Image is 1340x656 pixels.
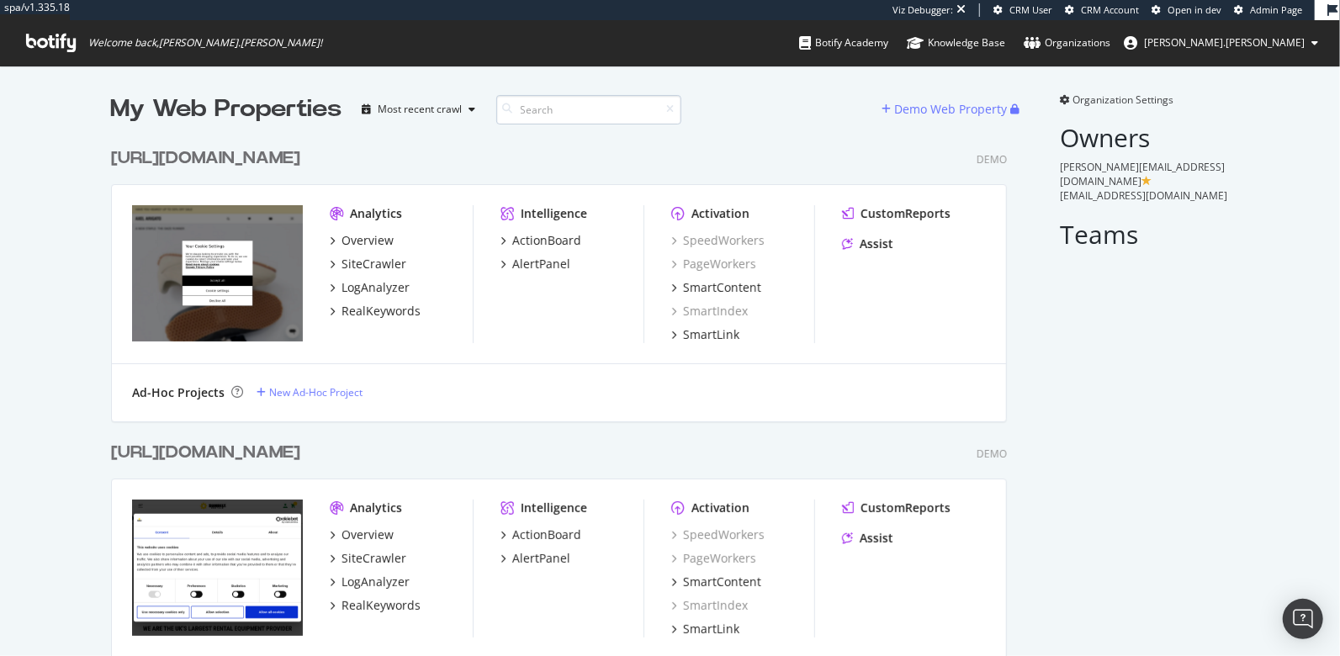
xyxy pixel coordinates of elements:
div: LogAnalyzer [342,574,410,590]
a: CustomReports [842,205,951,222]
a: ActionBoard [501,232,581,249]
span: emma.mcgillis [1144,35,1305,50]
div: Overview [342,526,394,543]
a: AlertPanel [501,256,570,272]
a: ActionBoard [501,526,581,543]
div: Organizations [1024,34,1110,51]
a: SmartIndex [671,597,748,614]
a: Admin Page [1234,3,1302,17]
div: Ad-Hoc Projects [132,384,225,401]
div: Analytics [350,500,402,516]
div: Intelligence [521,205,587,222]
div: AlertPanel [512,256,570,272]
div: ActionBoard [512,232,581,249]
div: Intelligence [521,500,587,516]
div: Demo Web Property [895,101,1008,118]
button: Most recent crawl [356,96,483,123]
a: Demo Web Property [882,102,1011,116]
a: New Ad-Hoc Project [257,385,363,399]
a: AlertPanel [501,550,570,567]
a: SpeedWorkers [671,232,765,249]
button: [PERSON_NAME].[PERSON_NAME] [1110,29,1332,56]
a: Botify Academy [799,20,888,66]
a: LogAnalyzer [330,279,410,296]
div: Assist [860,530,893,547]
div: Assist [860,235,893,252]
span: Open in dev [1168,3,1221,16]
div: AlertPanel [512,550,570,567]
a: PageWorkers [671,550,756,567]
a: SmartLink [671,621,739,637]
div: Activation [691,500,749,516]
div: SiteCrawler [342,550,406,567]
a: LogAnalyzer [330,574,410,590]
a: RealKeywords [330,597,421,614]
span: Admin Page [1250,3,1302,16]
div: Open Intercom Messenger [1283,599,1323,639]
a: Knowledge Base [907,20,1005,66]
div: My Web Properties [111,93,342,126]
div: SmartLink [683,326,739,343]
span: Welcome back, [PERSON_NAME].[PERSON_NAME] ! [88,36,322,50]
a: CRM User [993,3,1052,17]
a: CustomReports [842,500,951,516]
span: CRM Account [1081,3,1139,16]
div: LogAnalyzer [342,279,410,296]
div: Viz Debugger: [892,3,953,17]
h2: Teams [1061,220,1230,248]
div: RealKeywords [342,597,421,614]
div: Overview [342,232,394,249]
div: SiteCrawler [342,256,406,272]
a: SmartLink [671,326,739,343]
input: Search [496,95,681,124]
a: CRM Account [1065,3,1139,17]
span: [EMAIL_ADDRESS][DOMAIN_NAME] [1061,188,1228,203]
a: Overview [330,232,394,249]
a: Organizations [1024,20,1110,66]
a: SmartIndex [671,303,748,320]
button: Demo Web Property [882,96,1011,123]
div: SmartContent [683,574,761,590]
a: [URL][DOMAIN_NAME] [111,441,307,465]
div: Demo [977,152,1007,167]
a: Open in dev [1152,3,1221,17]
img: Aug11crawls_axelarigato.com/_bbl [132,205,303,341]
div: ActionBoard [512,526,581,543]
div: CustomReports [861,500,951,516]
div: Activation [691,205,749,222]
div: Knowledge Base [907,34,1005,51]
div: Most recent crawl [379,104,463,114]
div: RealKeywords [342,303,421,320]
span: Organization Settings [1073,93,1174,107]
a: SmartContent [671,279,761,296]
a: Overview [330,526,394,543]
a: PageWorkers [671,256,756,272]
a: SiteCrawler [330,256,406,272]
div: Demo [977,447,1007,461]
div: [URL][DOMAIN_NAME] [111,146,300,171]
a: SmartContent [671,574,761,590]
span: [PERSON_NAME][EMAIL_ADDRESS][DOMAIN_NAME] [1061,160,1226,188]
span: CRM User [1009,3,1052,16]
a: Assist [842,235,893,252]
div: SmartLink [683,621,739,637]
a: SiteCrawler [330,550,406,567]
h2: Owners [1061,124,1230,151]
a: Assist [842,530,893,547]
a: SpeedWorkers [671,526,765,543]
div: SmartContent [683,279,761,296]
a: RealKeywords [330,303,421,320]
div: [URL][DOMAIN_NAME] [111,441,300,465]
div: Botify Academy [799,34,888,51]
img: Aug11crawls_sunbeltrentals.co.uk/_bbl [132,500,303,636]
div: New Ad-Hoc Project [269,385,363,399]
div: Analytics [350,205,402,222]
div: CustomReports [861,205,951,222]
a: [URL][DOMAIN_NAME] [111,146,307,171]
